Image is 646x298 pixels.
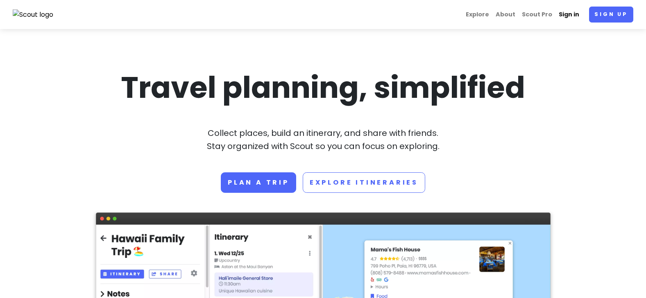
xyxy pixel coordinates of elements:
a: About [492,7,519,23]
a: Explore [462,7,492,23]
a: Explore Itineraries [303,172,425,193]
img: Scout logo [13,9,54,20]
a: Plan a trip [221,172,296,193]
p: Collect places, build an itinerary, and share with friends. Stay organized with Scout so you can ... [96,126,551,153]
h1: Travel planning, simplified [96,68,551,107]
a: Sign in [555,7,583,23]
a: Scout Pro [519,7,555,23]
a: Sign up [589,7,633,23]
